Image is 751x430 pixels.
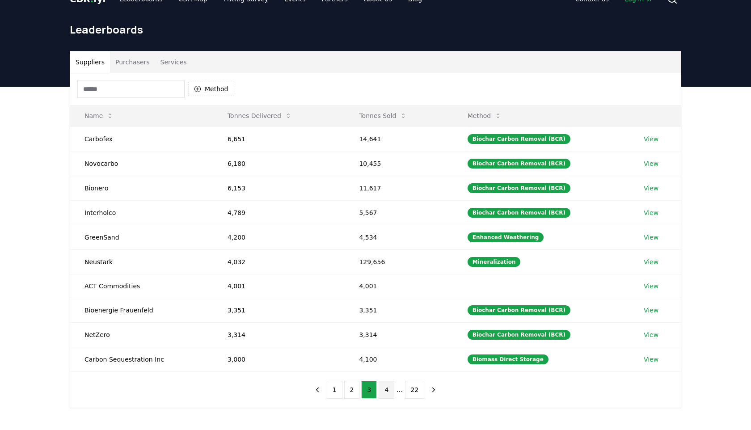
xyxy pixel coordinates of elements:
[644,135,658,143] a: View
[213,176,345,200] td: 6,153
[213,274,345,298] td: 4,001
[70,200,213,225] td: Interholco
[468,208,570,218] div: Biochar Carbon Removal (BCR)
[213,225,345,249] td: 4,200
[644,355,658,364] a: View
[70,347,213,371] td: Carbon Sequestration Inc
[213,249,345,274] td: 4,032
[70,322,213,347] td: NetZero
[70,225,213,249] td: GreenSand
[345,249,453,274] td: 129,656
[468,232,544,242] div: Enhanced Weathering
[405,381,425,399] button: 22
[70,176,213,200] td: Bionero
[220,107,299,125] button: Tonnes Delivered
[460,107,509,125] button: Method
[77,107,121,125] button: Name
[345,274,453,298] td: 4,001
[644,282,658,291] a: View
[345,225,453,249] td: 4,534
[644,184,658,193] a: View
[70,126,213,151] td: Carbofex
[345,151,453,176] td: 10,455
[345,200,453,225] td: 5,567
[213,200,345,225] td: 4,789
[213,298,345,322] td: 3,351
[213,347,345,371] td: 3,000
[70,22,681,37] h1: Leaderboards
[644,233,658,242] a: View
[70,298,213,322] td: Bioenergie Frauenfeld
[345,298,453,322] td: 3,351
[468,305,570,315] div: Biochar Carbon Removal (BCR)
[110,51,155,73] button: Purchasers
[345,347,453,371] td: 4,100
[70,249,213,274] td: Neustark
[327,381,342,399] button: 1
[468,134,570,144] div: Biochar Carbon Removal (BCR)
[213,322,345,347] td: 3,314
[345,126,453,151] td: 14,641
[396,384,403,395] li: ...
[426,381,441,399] button: next page
[644,208,658,217] a: View
[213,126,345,151] td: 6,651
[468,330,570,340] div: Biochar Carbon Removal (BCR)
[70,151,213,176] td: Novocarbo
[310,381,325,399] button: previous page
[644,257,658,266] a: View
[361,381,377,399] button: 3
[70,51,110,73] button: Suppliers
[644,330,658,339] a: View
[344,381,360,399] button: 2
[213,151,345,176] td: 6,180
[155,51,192,73] button: Services
[468,354,548,364] div: Biomass Direct Storage
[468,159,570,169] div: Biochar Carbon Removal (BCR)
[345,322,453,347] td: 3,314
[379,381,394,399] button: 4
[468,257,521,267] div: Mineralization
[345,176,453,200] td: 11,617
[70,274,213,298] td: ACT Commodities
[644,159,658,168] a: View
[644,306,658,315] a: View
[188,82,234,96] button: Method
[352,107,414,125] button: Tonnes Sold
[468,183,570,193] div: Biochar Carbon Removal (BCR)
